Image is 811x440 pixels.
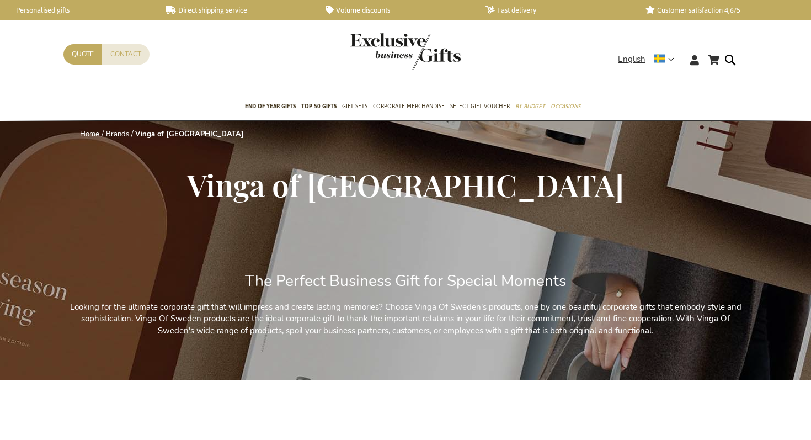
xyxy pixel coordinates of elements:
a: Home [80,129,99,139]
a: store logo [350,33,405,70]
a: Volume discounts [326,6,468,15]
a: Contact [102,44,150,65]
span: End of year gifts [245,100,296,112]
img: Exclusive Business gifts logo [350,33,461,70]
span: English [618,53,645,66]
div: English [618,53,681,66]
span: Select Gift Voucher [450,100,510,112]
div: Looking for the ultimate corporate gift that will impress and create lasting memories? Choose Vin... [63,258,748,371]
strong: Vinga of [GEOGRAPHIC_DATA] [135,129,244,139]
span: Vinga of [GEOGRAPHIC_DATA] [187,164,624,205]
h2: The Perfect Business Gift for Special Moments [63,273,748,290]
a: Fast delivery [485,6,628,15]
span: TOP 50 Gifts [301,100,337,112]
span: Corporate Merchandise [373,100,445,112]
a: Direct shipping service [166,6,308,15]
a: Customer satisfaction 4,6/5 [645,6,788,15]
span: By Budget [515,100,545,112]
span: Occasions [551,100,580,112]
a: Quote [63,44,102,65]
span: Gift Sets [342,100,367,112]
a: Brands [106,129,129,139]
a: Personalised gifts [6,6,148,15]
